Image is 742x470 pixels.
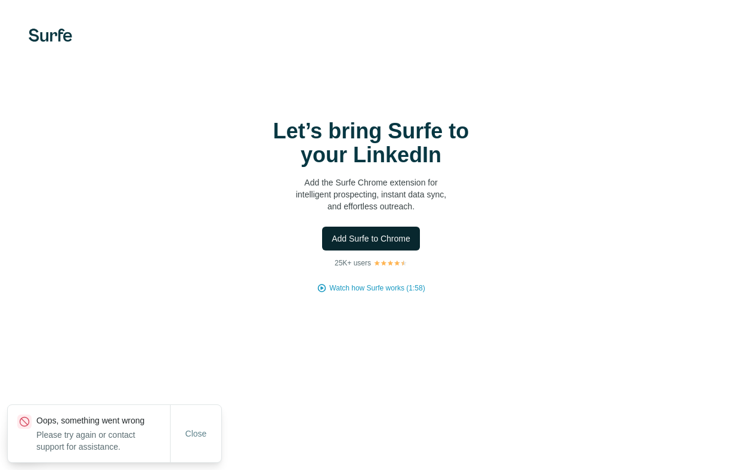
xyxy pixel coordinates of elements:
button: Watch how Surfe works (1:58) [329,283,425,293]
p: 25K+ users [335,258,371,268]
span: Close [185,428,207,440]
span: Add Surfe to Chrome [332,233,410,245]
img: Rating Stars [373,259,407,267]
img: Surfe's logo [29,29,72,42]
button: Add Surfe to Chrome [322,227,420,251]
button: Close [177,423,215,444]
h1: Let’s bring Surfe to your LinkedIn [252,119,490,167]
p: Oops, something went wrong [36,415,170,426]
p: Please try again or contact support for assistance. [36,429,170,453]
p: Add the Surfe Chrome extension for intelligent prospecting, instant data sync, and effortless out... [252,177,490,212]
